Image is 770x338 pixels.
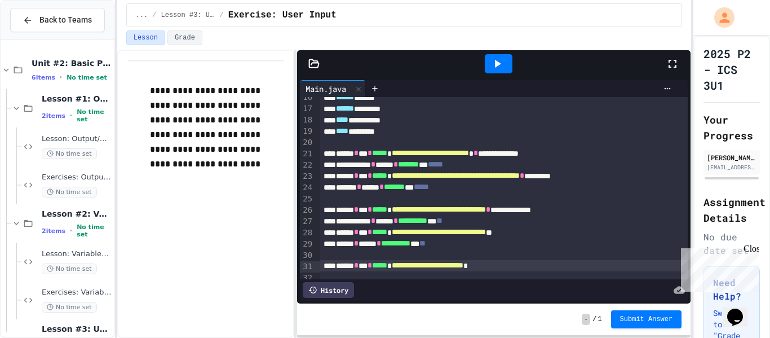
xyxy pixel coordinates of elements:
[703,230,760,257] div: No due date set
[42,249,112,259] span: Lesson: Variables & Data Types
[220,11,224,20] span: /
[300,239,314,250] div: 29
[152,11,156,20] span: /
[70,226,72,235] span: •
[67,74,107,81] span: No time set
[300,137,314,148] div: 20
[620,315,673,324] span: Submit Answer
[228,8,337,22] span: Exercise: User Input
[136,11,148,20] span: ...
[10,8,105,32] button: Back to Teams
[300,261,314,273] div: 31
[300,126,314,137] div: 19
[32,58,112,68] span: Unit #2: Basic Programming Concepts
[39,14,92,26] span: Back to Teams
[42,209,112,219] span: Lesson #2: Variables & Data Types
[60,73,62,82] span: •
[77,223,112,238] span: No time set
[300,148,314,160] div: 21
[42,324,112,334] span: Lesson #3: User Input
[611,310,682,328] button: Submit Answer
[707,163,756,172] div: [EMAIL_ADDRESS][DOMAIN_NAME]
[300,182,314,194] div: 24
[42,112,65,120] span: 2 items
[300,216,314,227] div: 27
[300,160,314,171] div: 22
[300,273,314,284] div: 32
[702,5,737,30] div: My Account
[300,227,314,239] div: 28
[42,148,97,159] span: No time set
[77,108,112,123] span: No time set
[42,227,65,235] span: 2 items
[300,171,314,182] div: 23
[723,293,759,327] iframe: chat widget
[300,250,314,261] div: 30
[300,92,314,103] div: 16
[676,244,759,292] iframe: chat widget
[32,74,55,81] span: 6 items
[42,187,97,197] span: No time set
[300,80,366,97] div: Main.java
[42,173,112,182] span: Exercises: Output/Output Formatting
[703,112,760,143] h2: Your Progress
[300,115,314,126] div: 18
[300,194,314,205] div: 25
[42,134,112,144] span: Lesson: Output/Output Formatting
[42,94,112,104] span: Lesson #1: Output/Output Formatting
[42,264,97,274] span: No time set
[70,111,72,120] span: •
[42,302,97,313] span: No time set
[42,288,112,297] span: Exercises: Variables & Data Types
[582,314,590,325] span: -
[707,152,756,163] div: [PERSON_NAME]
[300,83,352,95] div: Main.java
[167,30,202,45] button: Grade
[598,315,601,324] span: 1
[300,205,314,216] div: 26
[592,315,596,324] span: /
[161,11,215,20] span: Lesson #3: User Input
[300,103,314,115] div: 17
[5,5,78,72] div: Chat with us now!Close
[303,282,354,298] div: History
[703,194,760,226] h2: Assignment Details
[703,46,760,93] h1: 2025 P2 - ICS 3U1
[126,30,165,45] button: Lesson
